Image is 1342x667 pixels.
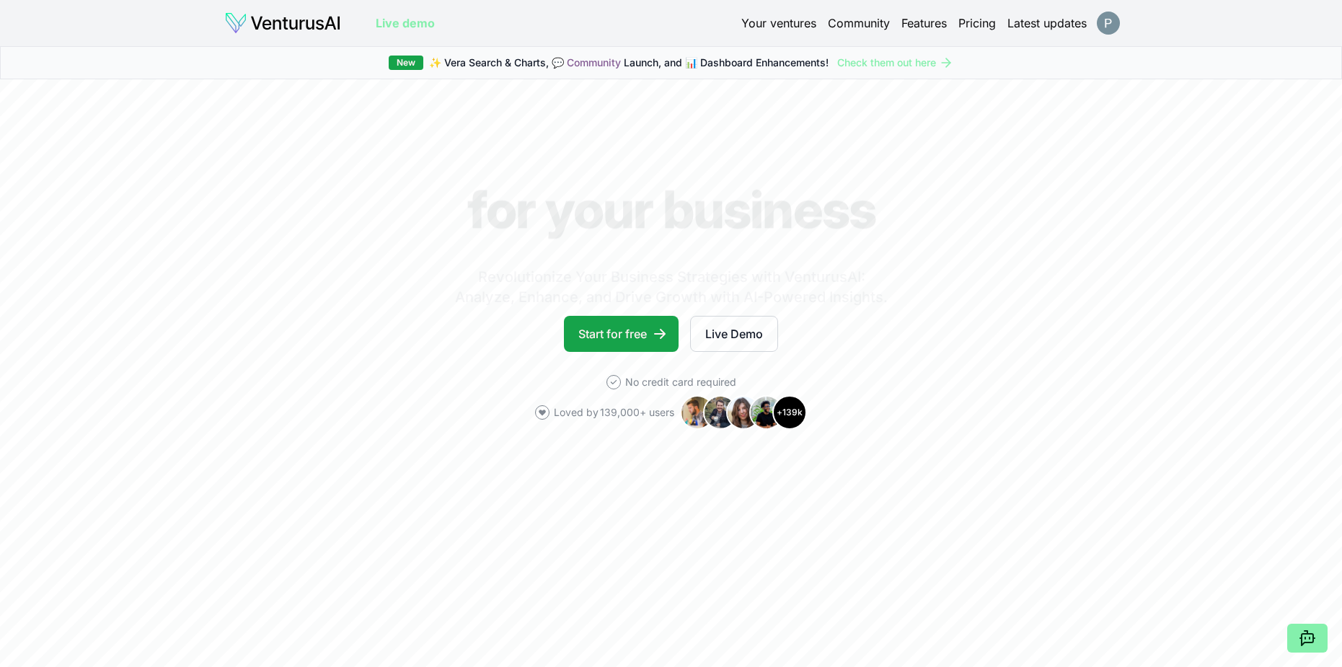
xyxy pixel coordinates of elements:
img: logo [224,12,341,35]
a: Check them out here [837,56,953,70]
span: ✨ Vera Search & Charts, 💬 Launch, and 📊 Dashboard Enhancements! [429,56,829,70]
img: Avatar 1 [680,395,715,430]
a: Community [828,14,890,32]
a: Your ventures [741,14,816,32]
img: ACg8ocKhmZ6I_77OBTCJusRCPk8ZDTqmtAqVMvw69F2LOTNCivHqX-0=s96-c [1097,12,1120,35]
img: Avatar 3 [726,395,761,430]
a: Community [567,56,621,69]
div: New [389,56,423,70]
a: Latest updates [1007,14,1087,32]
img: Avatar 4 [749,395,784,430]
a: Live demo [376,14,435,32]
a: Start for free [564,316,679,352]
a: Features [901,14,947,32]
a: Live Demo [690,316,778,352]
img: Avatar 2 [703,395,738,430]
a: Pricing [958,14,996,32]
